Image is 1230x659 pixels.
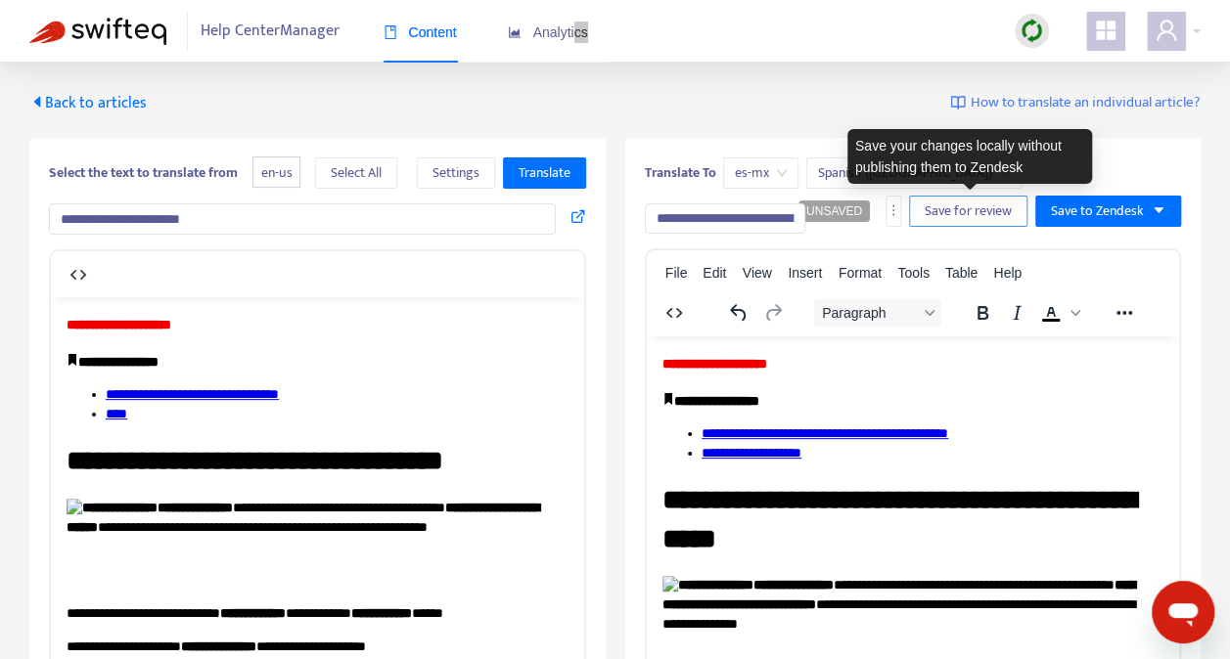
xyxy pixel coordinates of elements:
img: image-link [950,95,966,110]
span: Paragraph [822,305,918,321]
span: Analytics [508,24,588,40]
span: Edit [703,265,726,281]
span: Select All [331,162,382,184]
span: Save for review [925,200,1012,222]
span: Spanish (Mexico) [818,158,1010,188]
img: sync.dc5367851b00ba804db3.png [1020,19,1044,43]
span: caret-down [1152,203,1165,217]
a: How to translate an individual article? [950,92,1201,114]
span: UNSAVED [806,204,862,218]
span: caret-left [29,94,45,110]
button: Reveal or hide additional toolbar items [1108,299,1141,327]
span: user [1155,19,1178,42]
span: Help Center Manager [201,13,340,50]
span: area-chart [508,25,522,39]
button: more [886,196,901,227]
span: more [887,203,900,217]
span: es-mx [735,158,787,188]
img: Swifteq [29,18,166,45]
button: Settings [417,157,495,189]
span: Settings [433,162,479,184]
button: Save for review [909,196,1027,227]
button: Italic [1000,299,1033,327]
iframe: Button to launch messaging window [1152,581,1214,643]
button: Redo [756,299,790,327]
span: Back to articles [29,90,147,116]
span: Format [839,265,882,281]
span: File [665,265,688,281]
span: Save to Zendesk [1051,200,1144,222]
button: Bold [966,299,999,327]
span: book [384,25,397,39]
span: appstore [1094,19,1117,42]
span: en-us [252,156,300,189]
button: Translate [503,157,586,189]
b: Translate To [645,161,716,184]
span: Insert [788,265,822,281]
button: Block Paragraph [814,299,941,327]
span: Help [993,265,1022,281]
b: Select the text to translate from [49,161,238,184]
span: How to translate an individual article? [971,92,1201,114]
button: Undo [722,299,755,327]
span: Tools [897,265,930,281]
button: Select All [315,157,397,189]
button: Save to Zendeskcaret-down [1035,196,1181,227]
div: Save your changes locally without publishing them to Zendesk [847,129,1092,184]
span: Content [384,24,457,40]
div: Text color Black [1034,299,1083,327]
span: View [743,265,772,281]
span: Table [945,265,978,281]
span: Translate [519,162,570,184]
